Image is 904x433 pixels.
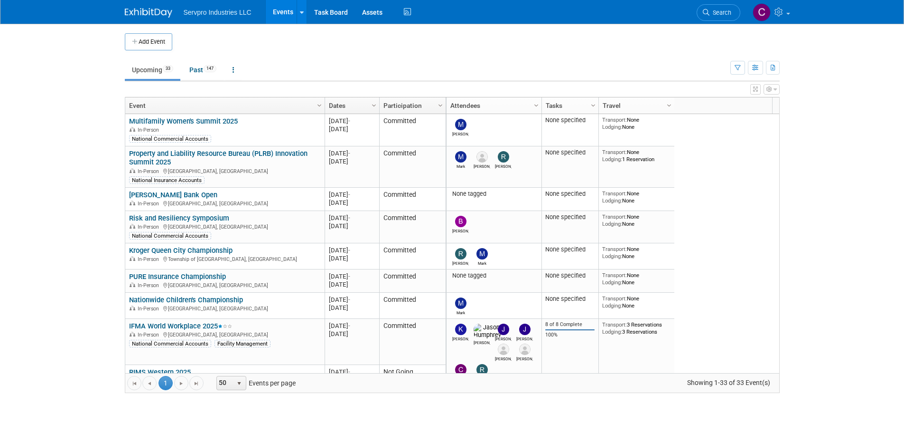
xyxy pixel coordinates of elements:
span: - [348,273,350,280]
div: None None [602,295,671,309]
a: IFMA World Workplace 2025 [129,322,232,330]
div: None None [602,116,671,130]
div: [DATE] [329,117,375,125]
a: Risk and Resiliency Symposium [129,214,229,222]
div: [DATE] [329,149,375,157]
div: None specified [545,116,595,124]
div: None specified [545,213,595,221]
div: None specified [545,149,595,156]
span: Go to the previous page [146,380,153,387]
td: Committed [379,114,446,146]
div: Jay Reynolds [495,335,512,341]
span: In-Person [138,201,162,207]
div: None None [602,190,671,204]
div: National Commercial Accounts [129,232,211,240]
div: None None [602,213,671,227]
span: In-Person [138,256,162,262]
img: Chris Chassagneux [455,364,466,375]
div: [DATE] [329,254,375,262]
span: Column Settings [316,102,323,109]
img: In-Person Event [130,201,135,205]
div: [DATE] [329,272,375,280]
a: Kroger Queen City Championship [129,246,233,255]
td: Committed [379,293,446,319]
div: None tagged [450,190,538,198]
span: Events per page [204,376,305,390]
span: 1 [158,376,173,390]
img: Rick Dubois [498,151,509,163]
img: In-Person Event [130,256,135,261]
td: Committed [379,243,446,269]
div: [DATE] [329,330,375,338]
div: [GEOGRAPHIC_DATA], [GEOGRAPHIC_DATA] [129,330,320,338]
span: Servpro Industries LLC [184,9,252,16]
span: Lodging: [602,328,622,335]
img: Mark Bristol [455,298,466,309]
img: In-Person Event [130,224,135,229]
img: Maria Robertson [455,119,466,130]
div: Maria Robertson [452,130,469,136]
td: Committed [379,146,446,188]
div: National Commercial Accounts [129,135,211,143]
span: 50 [217,376,233,390]
div: Anthony Zubrick [474,163,490,169]
div: [DATE] [329,368,375,376]
a: Past147 [182,61,224,79]
img: Anthony Zubrick [476,151,488,163]
td: Committed [379,319,446,365]
span: - [348,214,350,221]
div: [GEOGRAPHIC_DATA], [GEOGRAPHIC_DATA] [129,304,320,312]
a: Column Settings [435,97,446,112]
div: None specified [545,295,595,303]
div: Kevin Wofford [452,335,469,341]
a: Column Settings [314,97,325,112]
span: Lodging: [602,279,622,286]
span: Column Settings [532,102,540,109]
div: Matt Post [516,355,533,361]
img: Jeremy Jackson [519,324,531,335]
button: Add Event [125,33,172,50]
div: None tagged [450,272,538,279]
a: Nationwide Children's Championship [129,296,243,304]
img: Amy Fox [498,344,509,355]
span: Transport: [602,321,627,328]
div: None None [602,246,671,260]
div: Jeremy Jackson [516,335,533,341]
div: [DATE] [329,125,375,133]
span: Go to the last page [193,380,200,387]
span: Transport: [602,295,627,302]
span: In-Person [138,282,162,289]
a: Participation [383,97,439,114]
span: In-Person [138,168,162,174]
img: In-Person Event [130,306,135,310]
div: Mark Bristol [452,163,469,169]
img: In-Person Event [130,168,135,173]
span: - [348,117,350,125]
div: [DATE] [329,304,375,312]
img: Jason Humphrey [474,324,501,339]
td: Committed [379,188,446,211]
span: In-Person [138,224,162,230]
div: Amy Fox [495,355,512,361]
span: Lodging: [602,124,622,130]
span: - [348,247,350,254]
span: select [235,380,243,387]
div: [DATE] [329,214,375,222]
a: Multifamily Women's Summit 2025 [129,117,238,125]
div: None specified [545,246,595,253]
a: Go to the first page [127,376,141,390]
div: [GEOGRAPHIC_DATA], [GEOGRAPHIC_DATA] [129,222,320,231]
span: Lodging: [602,221,622,227]
span: - [348,368,350,375]
img: Mark Bristol [455,151,466,163]
div: 3 Reservations 3 Reservations [602,321,671,335]
a: Go to the last page [189,376,204,390]
span: 33 [163,65,173,72]
img: In-Person Event [130,332,135,337]
span: Column Settings [370,102,378,109]
div: [DATE] [329,322,375,330]
div: [DATE] [329,246,375,254]
a: Go to the previous page [142,376,157,390]
a: Go to the next page [174,376,188,390]
img: Jay Reynolds [498,324,509,335]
